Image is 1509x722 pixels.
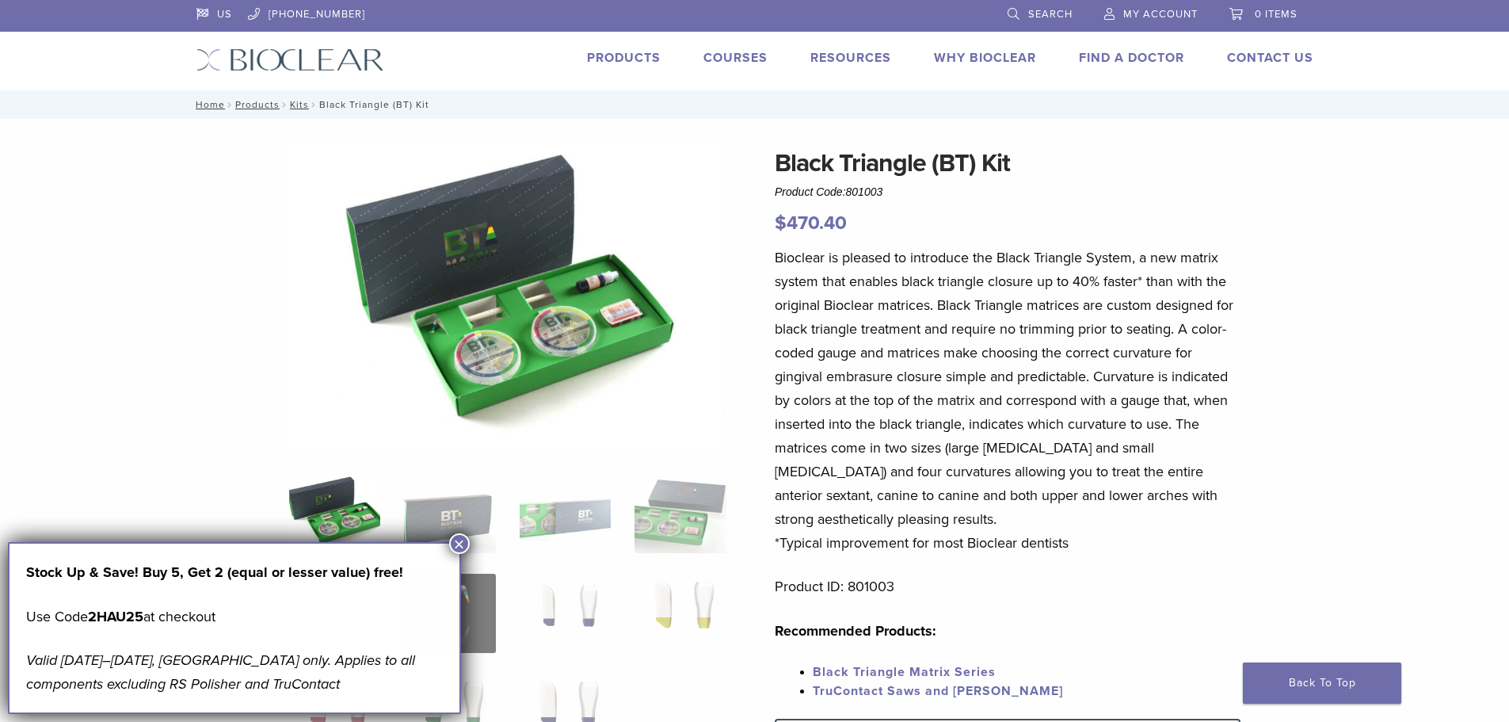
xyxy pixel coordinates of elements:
[520,574,611,653] img: Black Triangle (BT) Kit - Image 7
[813,664,996,680] a: Black Triangle Matrix Series
[775,144,1240,182] h1: Black Triangle (BT) Kit
[775,212,787,235] span: $
[289,474,380,553] img: Intro-Black-Triangle-Kit-6-Copy-e1548792917662-324x324.jpg
[235,99,280,110] a: Products
[810,50,891,66] a: Resources
[634,574,726,653] img: Black Triangle (BT) Kit - Image 8
[846,185,883,198] span: 801003
[634,474,726,553] img: Black Triangle (BT) Kit - Image 4
[1243,663,1401,704] a: Back To Top
[1028,8,1073,21] span: Search
[775,575,1240,598] p: Product ID: 801003
[26,605,443,628] p: Use Code at checkout
[185,90,1325,119] nav: Black Triangle (BT) Kit
[196,48,384,71] img: Bioclear
[1255,8,1298,21] span: 0 items
[280,101,290,109] span: /
[520,474,611,553] img: Black Triangle (BT) Kit - Image 3
[404,474,495,553] img: Black Triangle (BT) Kit - Image 2
[1079,50,1184,66] a: Find A Doctor
[587,50,661,66] a: Products
[290,99,309,110] a: Kits
[934,50,1036,66] a: Why Bioclear
[1227,50,1313,66] a: Contact Us
[191,99,225,110] a: Home
[775,212,847,235] bdi: 470.40
[88,608,143,625] strong: 2HAU25
[26,651,415,693] em: Valid [DATE]–[DATE], [GEOGRAPHIC_DATA] only. Applies to all components excluding RS Polisher and ...
[449,533,470,554] button: Close
[703,50,768,66] a: Courses
[775,246,1240,555] p: Bioclear is pleased to introduce the Black Triangle System, a new matrix system that enables blac...
[309,101,319,109] span: /
[225,101,235,109] span: /
[1123,8,1198,21] span: My Account
[775,622,936,640] strong: Recommended Products:
[26,563,403,581] strong: Stock Up & Save! Buy 5, Get 2 (equal or lesser value) free!
[775,185,882,198] span: Product Code:
[813,683,1063,699] a: TruContact Saws and [PERSON_NAME]
[289,144,726,453] img: Intro Black Triangle Kit-6 - Copy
